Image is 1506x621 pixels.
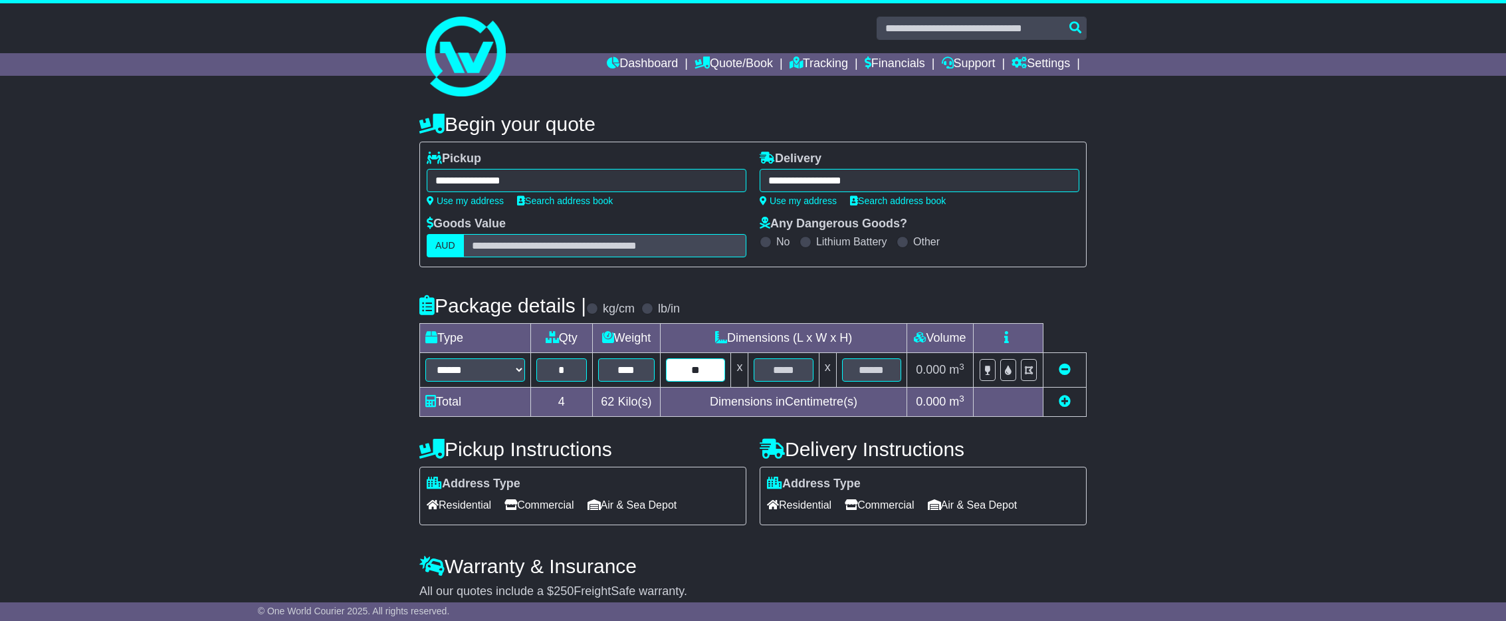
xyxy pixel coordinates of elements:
[760,217,907,231] label: Any Dangerous Goods?
[816,235,887,248] label: Lithium Battery
[603,302,635,316] label: kg/cm
[916,395,946,408] span: 0.000
[427,195,504,206] a: Use my address
[427,217,506,231] label: Goods Value
[661,324,907,353] td: Dimensions (L x W x H)
[420,388,531,417] td: Total
[592,324,661,353] td: Weight
[916,363,946,376] span: 0.000
[949,363,964,376] span: m
[819,353,836,388] td: x
[1059,363,1071,376] a: Remove this item
[767,477,861,491] label: Address Type
[1059,395,1071,408] a: Add new item
[504,495,574,515] span: Commercial
[427,477,520,491] label: Address Type
[731,353,748,388] td: x
[959,394,964,404] sup: 3
[531,324,593,353] td: Qty
[531,388,593,417] td: 4
[695,53,773,76] a: Quote/Book
[420,324,531,353] td: Type
[949,395,964,408] span: m
[790,53,848,76] a: Tracking
[767,495,831,515] span: Residential
[588,495,677,515] span: Air & Sea Depot
[959,362,964,372] sup: 3
[517,195,613,206] a: Search address book
[658,302,680,316] label: lb/in
[427,234,464,257] label: AUD
[845,495,914,515] span: Commercial
[419,584,1087,599] div: All our quotes include a $ FreightSafe warranty.
[928,495,1018,515] span: Air & Sea Depot
[907,324,973,353] td: Volume
[419,555,1087,577] h4: Warranty & Insurance
[419,295,586,316] h4: Package details |
[592,388,661,417] td: Kilo(s)
[942,53,996,76] a: Support
[419,438,746,460] h4: Pickup Instructions
[760,438,1087,460] h4: Delivery Instructions
[607,53,678,76] a: Dashboard
[760,152,821,166] label: Delivery
[419,113,1087,135] h4: Begin your quote
[776,235,790,248] label: No
[1012,53,1070,76] a: Settings
[554,584,574,598] span: 250
[850,195,946,206] a: Search address book
[427,495,491,515] span: Residential
[865,53,925,76] a: Financials
[258,606,450,616] span: © One World Courier 2025. All rights reserved.
[760,195,837,206] a: Use my address
[601,395,614,408] span: 62
[661,388,907,417] td: Dimensions in Centimetre(s)
[913,235,940,248] label: Other
[427,152,481,166] label: Pickup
